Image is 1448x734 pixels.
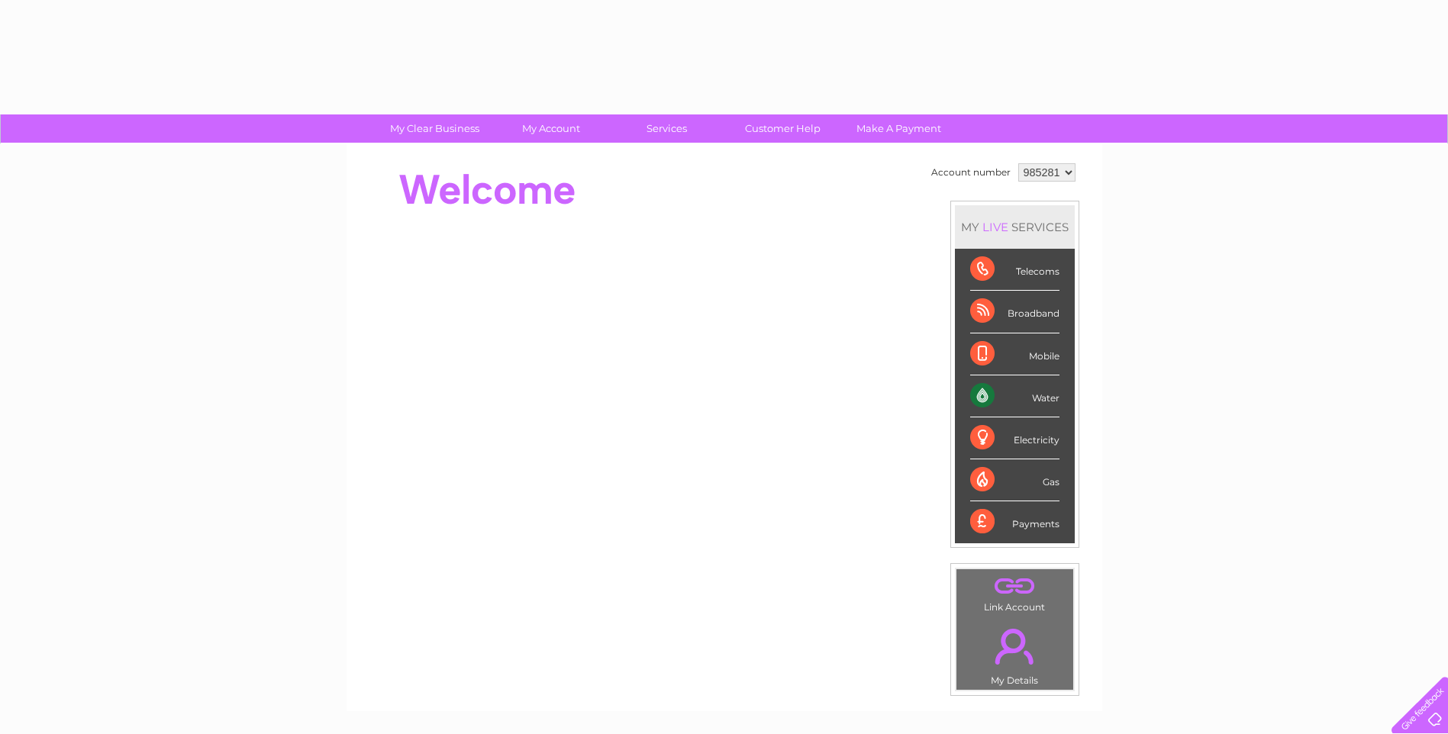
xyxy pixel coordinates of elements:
a: My Account [488,114,614,143]
div: Payments [970,501,1059,542]
td: Link Account [956,568,1074,616]
div: MY SERVICES [955,205,1075,249]
div: Mobile [970,333,1059,375]
div: Gas [970,459,1059,501]
td: Account number [927,159,1014,185]
a: Make A Payment [836,114,962,143]
a: Customer Help [720,114,846,143]
a: . [960,620,1069,673]
a: . [960,573,1069,600]
a: Services [604,114,730,143]
td: My Details [956,616,1074,691]
div: Broadband [970,291,1059,333]
div: Telecoms [970,249,1059,291]
div: LIVE [979,220,1011,234]
div: Water [970,375,1059,417]
a: My Clear Business [372,114,498,143]
div: Electricity [970,417,1059,459]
